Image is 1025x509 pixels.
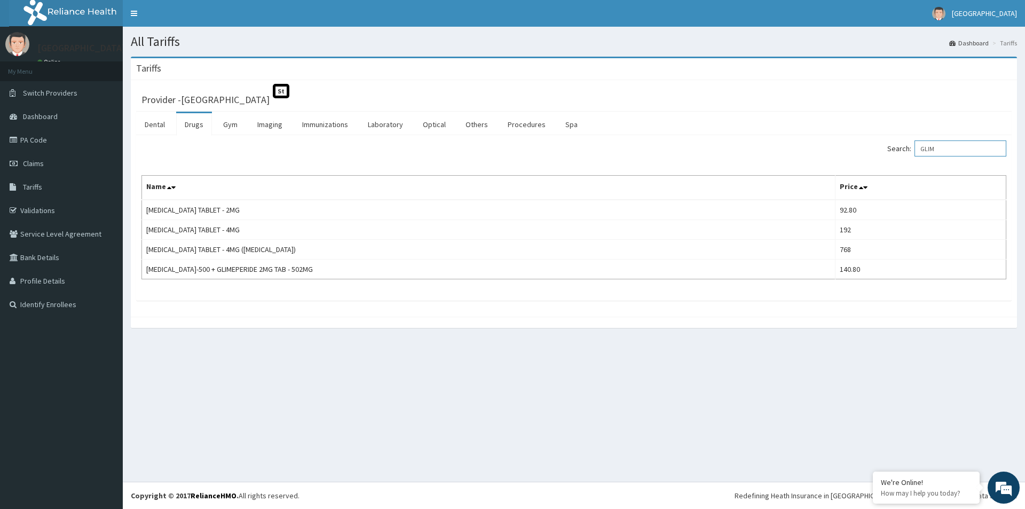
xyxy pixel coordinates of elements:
div: Redefining Heath Insurance in [GEOGRAPHIC_DATA] using Telemedicine and Data Science! [735,490,1017,501]
h1: All Tariffs [131,35,1017,49]
div: Chat with us now [56,60,179,74]
a: Dashboard [949,38,989,48]
a: Procedures [499,113,554,136]
a: Dental [136,113,174,136]
img: d_794563401_company_1708531726252_794563401 [20,53,43,80]
span: We're online! [62,135,147,242]
a: Immunizations [294,113,357,136]
strong: Copyright © 2017 . [131,491,239,500]
label: Search: [887,140,1006,156]
a: Gym [215,113,246,136]
td: [MEDICAL_DATA]-500 + GLIMEPERIDE 2MG TAB - 502MG [142,260,835,279]
span: [GEOGRAPHIC_DATA] [952,9,1017,18]
input: Search: [914,140,1006,156]
a: Optical [414,113,454,136]
td: [MEDICAL_DATA] TABLET - 4MG [142,220,835,240]
h3: Provider - [GEOGRAPHIC_DATA] [141,95,270,105]
td: 140.80 [835,260,1006,279]
textarea: Type your message and hit 'Enter' [5,292,203,329]
th: Name [142,176,835,200]
footer: All rights reserved. [123,482,1025,509]
img: User Image [932,7,945,20]
div: We're Online! [881,477,972,487]
div: Minimize live chat window [175,5,201,31]
a: Imaging [249,113,291,136]
p: [GEOGRAPHIC_DATA] [37,43,125,53]
a: Others [457,113,496,136]
a: Laboratory [359,113,412,136]
th: Price [835,176,1006,200]
a: RelianceHMO [191,491,236,500]
td: 92.80 [835,200,1006,220]
td: [MEDICAL_DATA] TABLET - 2MG [142,200,835,220]
td: 192 [835,220,1006,240]
li: Tariffs [990,38,1017,48]
span: Claims [23,159,44,168]
span: Switch Providers [23,88,77,98]
a: Spa [557,113,586,136]
td: [MEDICAL_DATA] TABLET - 4MG ([MEDICAL_DATA]) [142,240,835,260]
td: 768 [835,240,1006,260]
h3: Tariffs [136,64,161,73]
span: Tariffs [23,182,42,192]
a: Online [37,58,63,66]
a: Drugs [176,113,212,136]
p: How may I help you today? [881,489,972,498]
img: User Image [5,32,29,56]
span: St [273,84,289,98]
span: Dashboard [23,112,58,121]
